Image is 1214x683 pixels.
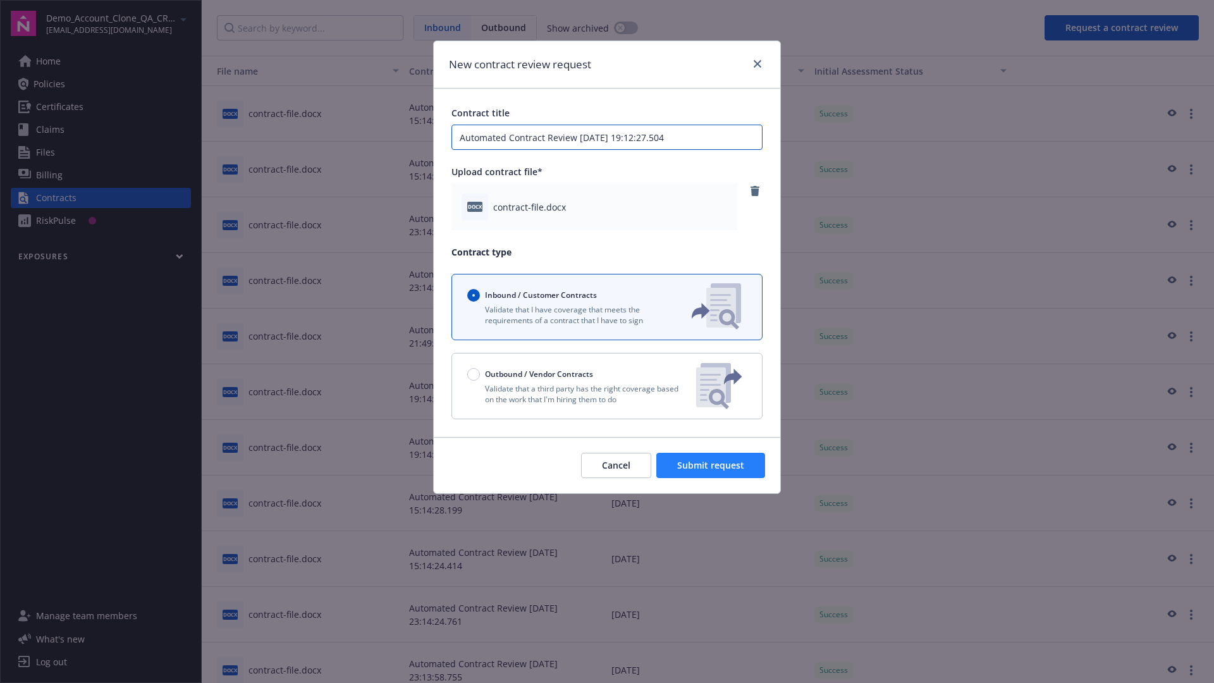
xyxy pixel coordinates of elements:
input: Enter a title for this contract [451,125,763,150]
span: Contract title [451,107,510,119]
p: Validate that I have coverage that meets the requirements of a contract that I have to sign [467,304,671,326]
a: remove [747,183,763,199]
span: Upload contract file* [451,166,543,178]
span: Cancel [602,459,630,471]
p: Contract type [451,245,763,259]
span: docx [467,202,482,211]
button: Outbound / Vendor ContractsValidate that a third party has the right coverage based on the work t... [451,353,763,419]
input: Inbound / Customer Contracts [467,289,480,302]
button: Inbound / Customer ContractsValidate that I have coverage that meets the requirements of a contra... [451,274,763,340]
span: Inbound / Customer Contracts [485,290,597,300]
span: contract-file.docx [493,200,566,214]
input: Outbound / Vendor Contracts [467,368,480,381]
button: Cancel [581,453,651,478]
p: Validate that a third party has the right coverage based on the work that I'm hiring them to do [467,383,686,405]
button: Submit request [656,453,765,478]
h1: New contract review request [449,56,591,73]
span: Outbound / Vendor Contracts [485,369,593,379]
span: Submit request [677,459,744,471]
a: close [750,56,765,71]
